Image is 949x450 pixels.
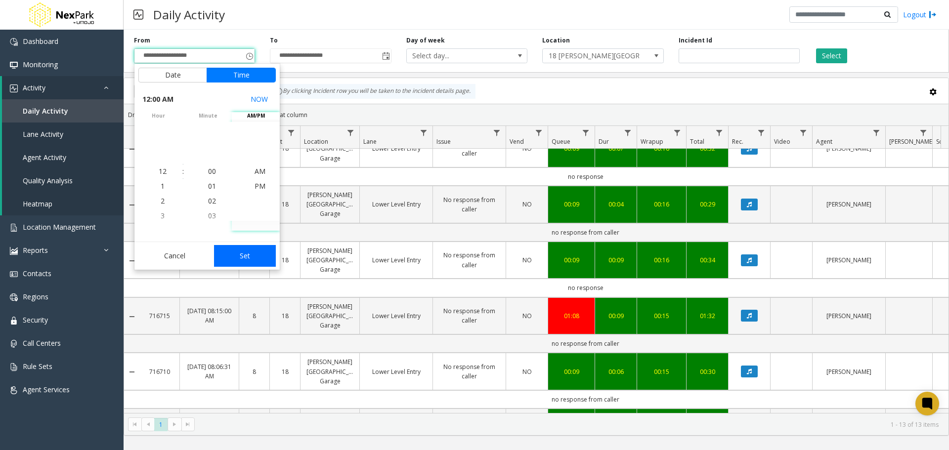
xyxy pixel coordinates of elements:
a: 18 [276,367,294,376]
a: Collapse Details [124,145,140,153]
a: NO [512,200,542,209]
a: No response from caller [439,250,500,269]
a: Heatmap [2,192,124,215]
a: 00:15 [643,367,680,376]
span: Rule Sets [23,362,52,371]
div: Data table [124,126,949,413]
button: Cancel [138,245,211,267]
a: [PERSON_NAME] [819,144,879,153]
a: 18 [276,200,294,209]
a: 00:32 [692,144,722,153]
span: Heatmap [23,199,52,208]
a: 00:09 [554,200,589,209]
a: Quality Analysis [2,169,124,192]
button: Set [214,245,276,267]
button: Select now [247,90,272,108]
div: 00:09 [554,255,589,265]
a: 00:16 [643,144,680,153]
label: Location [542,36,570,45]
a: 00:06 [601,367,631,376]
a: 00:16 [643,200,680,209]
a: 716710 [146,367,173,376]
span: [PERSON_NAME] [889,137,934,146]
a: Collapse Details [124,313,140,321]
span: Queue [552,137,570,146]
span: Activity [23,83,45,92]
a: [PERSON_NAME][GEOGRAPHIC_DATA] Garage [306,246,353,275]
a: Lower Level Entry [366,367,427,376]
a: 18 [276,255,294,265]
img: 'icon' [10,247,18,255]
span: 02 [208,196,216,205]
span: 2 [161,196,165,205]
div: By clicking Incident row you will be taken to the incident details page. [270,84,475,99]
a: 8 [245,311,263,321]
span: AM/PM [232,112,280,120]
label: From [134,36,150,45]
a: Total Filter Menu [713,126,726,139]
a: [DATE] 08:06:31 AM [186,362,233,381]
a: 716715 [146,311,173,321]
a: NO [512,255,542,265]
a: [PERSON_NAME][GEOGRAPHIC_DATA] Garage [306,302,353,330]
a: 00:34 [692,255,722,265]
span: minute [184,112,232,120]
a: 8 [245,367,263,376]
a: 00:04 [601,200,631,209]
span: Daily Activity [23,106,68,116]
a: Rec. Filter Menu [755,126,768,139]
div: 00:09 [554,144,589,153]
span: Location Management [23,222,96,232]
a: Lower Level Entry [366,200,427,209]
img: 'icon' [10,317,18,325]
a: [PERSON_NAME][GEOGRAPHIC_DATA] Garage [306,357,353,386]
a: No response from caller [439,362,500,381]
span: PM [255,181,265,191]
a: Agent Filter Menu [870,126,883,139]
img: 'icon' [10,270,18,278]
img: 'icon' [10,340,18,348]
a: Queue Filter Menu [579,126,593,139]
img: 'icon' [10,363,18,371]
label: Day of week [406,36,445,45]
a: Activity [2,76,124,99]
a: Dur Filter Menu [621,126,635,139]
span: Agent [816,137,832,146]
span: Page 1 [154,418,168,431]
span: 18 [PERSON_NAME][GEOGRAPHIC_DATA] Garage [543,49,639,63]
div: 00:16 [643,255,680,265]
span: Dashboard [23,37,58,46]
span: 3 [161,211,165,220]
a: Lot Filter Menu [285,126,298,139]
button: Time tab [207,68,276,82]
span: AM [255,166,265,176]
span: 00 [208,166,216,176]
a: Lane Activity [2,123,124,146]
span: Toggle popup [380,49,391,63]
kendo-pager-info: 1 - 13 of 13 items [201,420,939,429]
span: Video [774,137,790,146]
img: logout [929,9,937,20]
img: 'icon' [10,84,18,92]
a: Logout [903,9,937,20]
a: Video Filter Menu [797,126,810,139]
a: 00:29 [692,200,722,209]
a: 00:09 [554,367,589,376]
div: 00:07 [601,144,631,153]
img: 'icon' [10,61,18,69]
a: Lane Filter Menu [417,126,431,139]
div: 00:15 [643,311,680,321]
a: [PERSON_NAME][GEOGRAPHIC_DATA] Garage [306,134,353,163]
span: Security [23,315,48,325]
a: Agent Activity [2,146,124,169]
a: NO [512,367,542,376]
span: NO [522,144,532,153]
a: [PERSON_NAME] [819,311,879,321]
a: 00:09 [601,311,631,321]
span: hour [134,112,182,120]
span: Quality Analysis [23,176,73,185]
label: Incident Id [679,36,712,45]
span: Location [304,137,328,146]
